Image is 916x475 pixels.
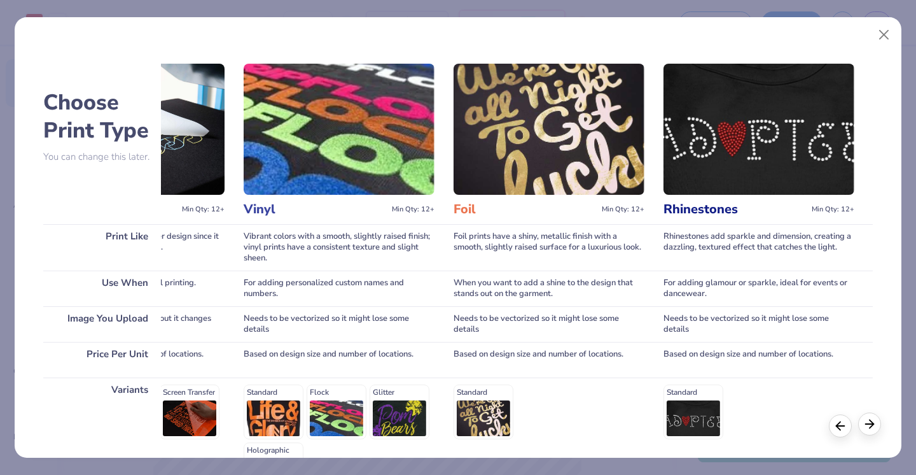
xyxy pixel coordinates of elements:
div: Won't be vectorized so nothing about it changes [34,306,225,342]
div: Needs to be vectorized so it might lose some details [454,306,644,342]
div: For full-color prints without digital printing. [34,271,225,306]
div: Use When [43,271,161,306]
span: Min Qty: 12+ [392,205,434,214]
img: Rhinestones [663,64,854,195]
span: Min Qty: 12+ [602,205,644,214]
div: Needs to be vectorized so it might lose some details [663,306,854,342]
span: Min Qty: 12+ [812,205,854,214]
h2: Choose Print Type [43,89,161,145]
span: Min Qty: 12+ [182,205,225,214]
div: Vibrant colors with a smooth, slightly raised finish; vinyl prints have a consistent texture and ... [244,224,434,271]
div: Based on design size and number of locations. [34,342,225,378]
div: Foil prints have a shiny, metallic finish with a smooth, slightly raised surface for a luxurious ... [454,224,644,271]
img: Foil [454,64,644,195]
div: Rhinestones add sparkle and dimension, creating a dazzling, textured effect that catches the light. [663,224,854,271]
div: Based on design size and number of locations. [454,342,644,378]
div: Price Per Unit [43,342,161,378]
div: When you want to add a shine to the design that stands out on the garment. [454,271,644,306]
div: Based on design size and number of locations. [244,342,434,378]
button: Close [872,23,896,47]
p: You can change this later. [43,152,161,162]
div: Based on design size and number of locations. [663,342,854,378]
h3: Rhinestones [663,201,807,218]
h3: Foil [454,201,597,218]
div: For adding personalized custom names and numbers. [244,271,434,306]
div: Vibrant colors with a raised, thicker design since it is heat transferred on the garment. [34,224,225,271]
div: For adding glamour or sparkle, ideal for events or dancewear. [663,271,854,306]
div: Image You Upload [43,306,161,342]
h3: Vinyl [244,201,387,218]
img: Vinyl [244,64,434,195]
div: Print Like [43,224,161,271]
div: Needs to be vectorized so it might lose some details [244,306,434,342]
